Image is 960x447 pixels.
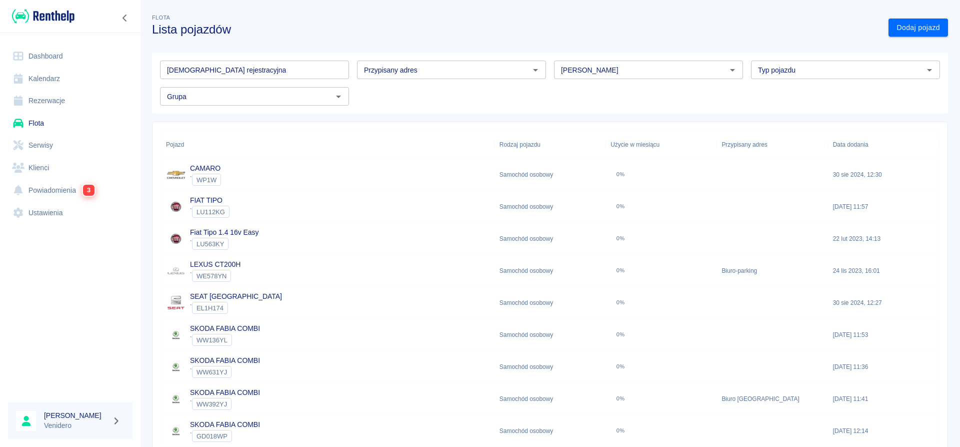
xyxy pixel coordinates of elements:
[8,68,132,90] a: Kalendarz
[494,223,605,255] div: Samochód osobowy
[190,292,282,300] a: SEAT [GEOGRAPHIC_DATA]
[190,260,240,268] a: LEXUS CT200H
[166,165,186,185] img: Image
[828,415,939,447] div: [DATE] 12:14
[190,206,229,218] div: `
[190,302,282,314] div: `
[192,176,220,184] span: WP1W
[494,131,605,159] div: Rodzaj pojazdu
[616,235,625,242] div: 0%
[8,202,132,224] a: Ustawienia
[833,131,868,159] div: Data dodania
[166,197,186,217] img: Image
[190,164,220,172] a: CAMARO
[610,131,659,159] div: Użycie w miesiącu
[721,131,767,159] div: Przypisany adres
[192,240,228,248] span: LU563KY
[616,171,625,178] div: 0%
[166,293,186,313] img: Image
[190,196,222,204] a: FIAT TIPO
[190,356,260,364] a: SKODA FABIA COMBI
[828,191,939,223] div: [DATE] 11:57
[494,287,605,319] div: Samochód osobowy
[184,138,198,152] button: Sort
[494,255,605,287] div: Samochód osobowy
[190,398,260,410] div: `
[166,131,184,159] div: Pojazd
[8,45,132,68] a: Dashboard
[494,415,605,447] div: Samochód osobowy
[828,287,939,319] div: 30 sie 2024, 12:27
[190,228,258,236] a: Fiat Tipo 1.4 16v Easy
[828,351,939,383] div: [DATE] 11:36
[166,325,186,345] img: Image
[8,157,132,179] a: Klienci
[725,63,739,77] button: Otwórz
[616,203,625,210] div: 0%
[192,400,231,408] span: WW392YJ
[166,357,186,377] img: Image
[190,366,260,378] div: `
[494,319,605,351] div: Samochód osobowy
[331,90,345,104] button: Otwórz
[166,421,186,441] img: Image
[716,255,827,287] div: Biuro-parking
[8,8,74,25] a: Renthelp logo
[190,174,221,186] div: `
[616,395,625,402] div: 0%
[828,255,939,287] div: 24 lis 2023, 16:01
[716,383,827,415] div: Biuro [GEOGRAPHIC_DATA]
[922,63,936,77] button: Otwórz
[83,184,95,196] span: 3
[192,432,231,440] span: GD018WP
[8,179,132,202] a: Powiadomienia3
[44,410,108,420] h6: [PERSON_NAME]
[192,336,231,344] span: WW136YL
[192,208,229,216] span: LU112KG
[828,223,939,255] div: 22 lut 2023, 14:13
[828,383,939,415] div: [DATE] 11:41
[152,15,170,21] span: Flota
[44,420,108,431] p: Venidero
[190,270,240,282] div: `
[190,430,260,442] div: `
[494,351,605,383] div: Samochód osobowy
[616,299,625,306] div: 0%
[494,383,605,415] div: Samochód osobowy
[166,229,186,249] img: Image
[828,319,939,351] div: [DATE] 11:53
[888,19,948,37] a: Dodaj pojazd
[190,238,258,250] div: `
[716,131,827,159] div: Przypisany adres
[616,363,625,370] div: 0%
[161,131,494,159] div: Pojazd
[616,267,625,274] div: 0%
[190,420,260,428] a: SKODA FABIA COMBI
[166,389,186,409] img: Image
[166,261,186,281] img: Image
[152,23,880,37] h3: Lista pojazdów
[192,304,227,312] span: EL1H174
[616,427,625,434] div: 0%
[494,159,605,191] div: Samochód osobowy
[190,334,260,346] div: `
[192,272,230,280] span: WE578YN
[605,131,716,159] div: Użycie w miesiącu
[8,134,132,157] a: Serwisy
[8,90,132,112] a: Rezerwacje
[828,131,939,159] div: Data dodania
[616,331,625,338] div: 0%
[828,159,939,191] div: 30 sie 2024, 12:30
[12,8,74,25] img: Renthelp logo
[8,112,132,135] a: Flota
[192,368,231,376] span: WW631YJ
[499,131,540,159] div: Rodzaj pojazdu
[190,324,260,332] a: SKODA FABIA COMBI
[494,191,605,223] div: Samochód osobowy
[528,63,542,77] button: Otwórz
[117,12,132,25] button: Zwiń nawigację
[190,388,260,396] a: SKODA FABIA COMBI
